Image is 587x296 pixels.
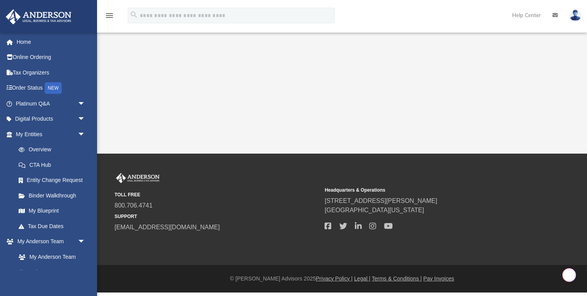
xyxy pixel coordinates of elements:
[11,173,97,188] a: Entity Change Request
[11,188,97,203] a: Binder Walkthrough
[105,15,114,20] a: menu
[5,34,97,50] a: Home
[105,11,114,20] i: menu
[78,96,93,112] span: arrow_drop_down
[423,275,454,282] a: Pay Invoices
[78,126,93,142] span: arrow_drop_down
[5,234,93,249] a: My Anderson Teamarrow_drop_down
[11,265,93,280] a: Anderson System
[5,111,97,127] a: Digital Productsarrow_drop_down
[5,126,97,142] a: My Entitiesarrow_drop_down
[11,218,97,234] a: Tax Due Dates
[115,202,153,209] a: 800.706.4741
[316,275,353,282] a: Privacy Policy |
[5,65,97,80] a: Tax Organizers
[97,275,587,283] div: © [PERSON_NAME] Advisors 2025
[5,80,97,96] a: Order StatusNEW
[325,187,529,194] small: Headquarters & Operations
[372,275,422,282] a: Terms & Conditions |
[5,50,97,65] a: Online Ordering
[115,213,319,220] small: SUPPORT
[11,142,97,158] a: Overview
[325,207,424,213] a: [GEOGRAPHIC_DATA][US_STATE]
[5,96,97,111] a: Platinum Q&Aarrow_drop_down
[115,224,220,230] a: [EMAIL_ADDRESS][DOMAIN_NAME]
[570,10,581,21] img: User Pic
[11,157,97,173] a: CTA Hub
[130,10,138,19] i: search
[78,234,93,250] span: arrow_drop_down
[3,9,74,24] img: Anderson Advisors Platinum Portal
[11,203,93,219] a: My Blueprint
[11,249,89,265] a: My Anderson Team
[45,82,62,94] div: NEW
[354,275,370,282] a: Legal |
[115,173,161,183] img: Anderson Advisors Platinum Portal
[325,197,437,204] a: [STREET_ADDRESS][PERSON_NAME]
[115,191,319,198] small: TOLL FREE
[78,111,93,127] span: arrow_drop_down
